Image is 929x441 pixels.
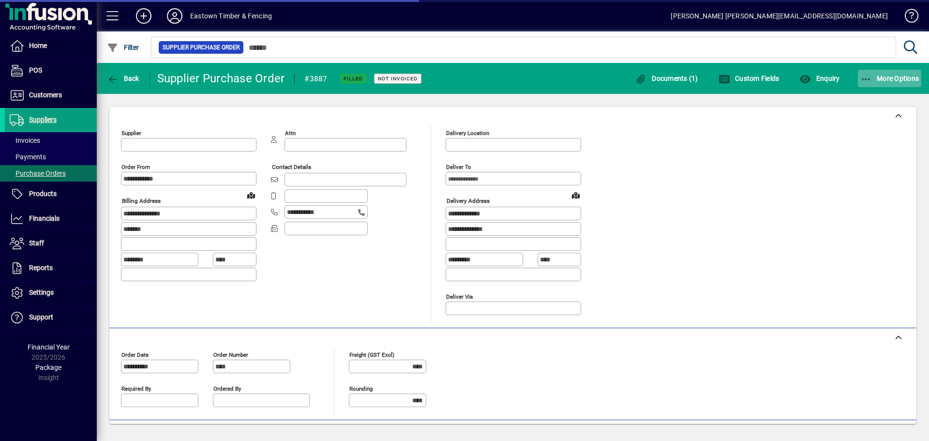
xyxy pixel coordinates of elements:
a: View on map [243,187,259,203]
span: Suppliers [29,116,57,123]
a: Customers [5,83,97,107]
a: POS [5,59,97,83]
app-page-header-button: Back [97,70,150,87]
span: Invoices [10,137,40,144]
a: View on map [568,187,584,203]
div: [PERSON_NAME] [PERSON_NAME][EMAIL_ADDRESS][DOMAIN_NAME] [671,8,888,24]
button: More Options [858,70,922,87]
div: Supplier Purchase Order [157,71,285,86]
mat-label: Order number [213,351,248,358]
span: Payments [10,153,46,161]
span: Filter [107,44,139,51]
span: Staff [29,239,44,247]
span: Filled [344,76,363,82]
span: Support [29,313,53,321]
span: Financials [29,214,60,222]
a: Invoices [5,132,97,149]
mat-label: Ordered by [213,385,241,392]
button: Back [105,70,142,87]
mat-label: Order date [121,351,149,358]
mat-label: Attn [285,130,296,137]
mat-label: Deliver via [446,293,473,300]
span: Not Invoiced [378,76,418,82]
span: Purchase Orders [10,169,66,177]
mat-label: Supplier [121,130,141,137]
mat-label: Required by [121,385,151,392]
a: Home [5,34,97,58]
span: Documents (1) [635,75,698,82]
button: Add [128,7,159,25]
span: Home [29,42,47,49]
div: Eastown Timber & Fencing [190,8,272,24]
div: #3887 [304,71,327,87]
a: Financials [5,207,97,231]
a: Support [5,305,97,330]
span: Settings [29,289,54,296]
button: Enquiry [797,70,842,87]
a: Products [5,182,97,206]
mat-label: Delivery Location [446,130,489,137]
span: Package [35,364,61,371]
span: Back [107,75,139,82]
mat-label: Deliver To [446,164,471,170]
span: Reports [29,264,53,272]
button: Profile [159,7,190,25]
button: Filter [105,39,142,56]
span: Products [29,190,57,198]
span: Customers [29,91,62,99]
a: Staff [5,231,97,256]
span: POS [29,66,42,74]
mat-label: Order from [121,164,150,170]
span: Custom Fields [719,75,779,82]
span: Enquiry [799,75,839,82]
span: More Options [860,75,919,82]
button: Custom Fields [716,70,782,87]
a: Settings [5,281,97,305]
span: Supplier Purchase Order [163,43,240,52]
mat-label: Freight (GST excl) [349,351,394,358]
a: Purchase Orders [5,165,97,182]
a: Reports [5,256,97,280]
span: Financial Year [28,343,70,351]
button: Documents (1) [633,70,701,87]
a: Payments [5,149,97,165]
mat-label: Rounding [349,385,373,392]
a: Knowledge Base [898,2,917,33]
